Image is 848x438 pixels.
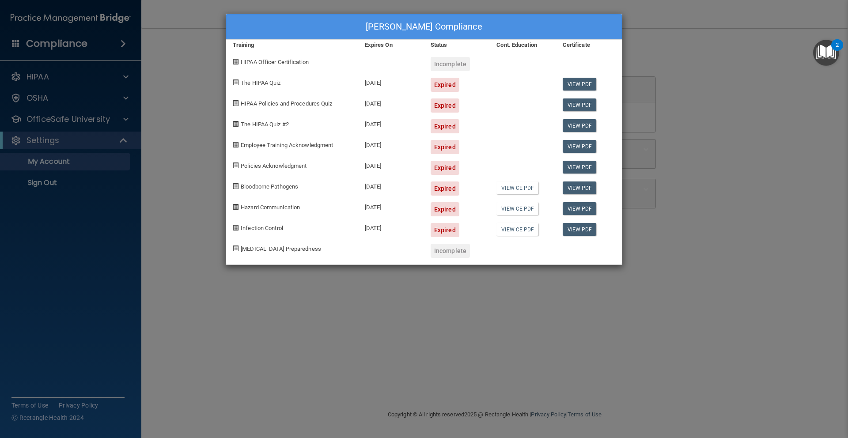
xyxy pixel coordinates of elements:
a: View PDF [563,223,597,236]
div: [PERSON_NAME] Compliance [226,14,622,40]
span: Employee Training Acknowledgment [241,142,333,148]
div: Incomplete [431,57,470,71]
a: View PDF [563,119,597,132]
div: Certificate [556,40,622,50]
div: Cont. Education [490,40,556,50]
a: View PDF [563,140,597,153]
div: Expired [431,140,459,154]
div: [DATE] [358,196,424,216]
span: Bloodborne Pathogens [241,183,298,190]
a: View CE PDF [496,202,538,215]
div: [DATE] [358,133,424,154]
div: Expired [431,78,459,92]
div: Expired [431,98,459,113]
div: [DATE] [358,113,424,133]
a: View PDF [563,181,597,194]
div: Status [424,40,490,50]
div: Expired [431,223,459,237]
a: View PDF [563,78,597,91]
div: Training [226,40,358,50]
span: Infection Control [241,225,283,231]
div: Incomplete [431,244,470,258]
span: HIPAA Policies and Procedures Quiz [241,100,332,107]
span: Hazard Communication [241,204,300,211]
div: Expired [431,202,459,216]
a: View CE PDF [496,223,538,236]
a: View PDF [563,161,597,174]
div: Expired [431,181,459,196]
div: [DATE] [358,92,424,113]
div: [DATE] [358,71,424,92]
div: Expires On [358,40,424,50]
a: View CE PDF [496,181,538,194]
div: [DATE] [358,154,424,175]
div: [DATE] [358,216,424,237]
span: The HIPAA Quiz [241,79,280,86]
button: Open Resource Center, 2 new notifications [813,40,839,66]
span: [MEDICAL_DATA] Preparedness [241,245,321,252]
a: View PDF [563,98,597,111]
span: HIPAA Officer Certification [241,59,309,65]
span: The HIPAA Quiz #2 [241,121,289,128]
a: View PDF [563,202,597,215]
span: Policies Acknowledgment [241,162,307,169]
div: [DATE] [358,175,424,196]
div: Expired [431,119,459,133]
div: Expired [431,161,459,175]
div: 2 [836,45,839,57]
